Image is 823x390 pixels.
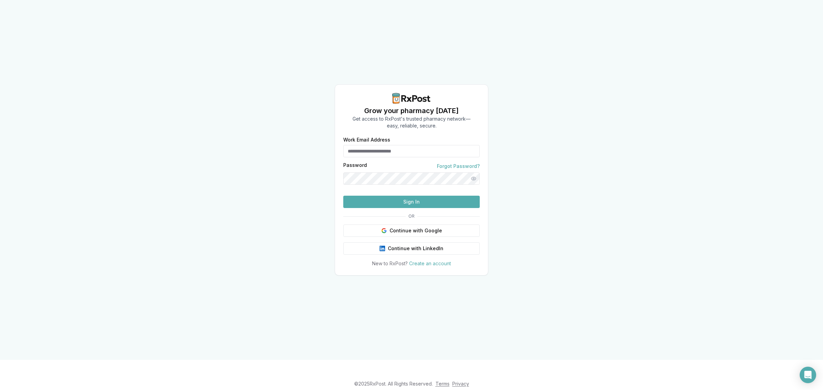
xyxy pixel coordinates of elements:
h1: Grow your pharmacy [DATE] [353,106,470,115]
a: Privacy [452,381,469,387]
img: LinkedIn [380,246,385,251]
p: Get access to RxPost's trusted pharmacy network— easy, reliable, secure. [353,115,470,129]
div: Open Intercom Messenger [800,367,816,383]
a: Terms [436,381,450,387]
button: Sign In [343,196,480,208]
button: Continue with LinkedIn [343,242,480,255]
span: New to RxPost? [372,260,408,266]
a: Create an account [409,260,451,266]
label: Work Email Address [343,137,480,142]
a: Forgot Password? [437,163,480,170]
span: OR [406,214,417,219]
button: Show password [467,172,480,185]
button: Continue with Google [343,224,480,237]
img: Google [381,228,387,233]
label: Password [343,163,367,170]
img: RxPost Logo [390,93,433,104]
